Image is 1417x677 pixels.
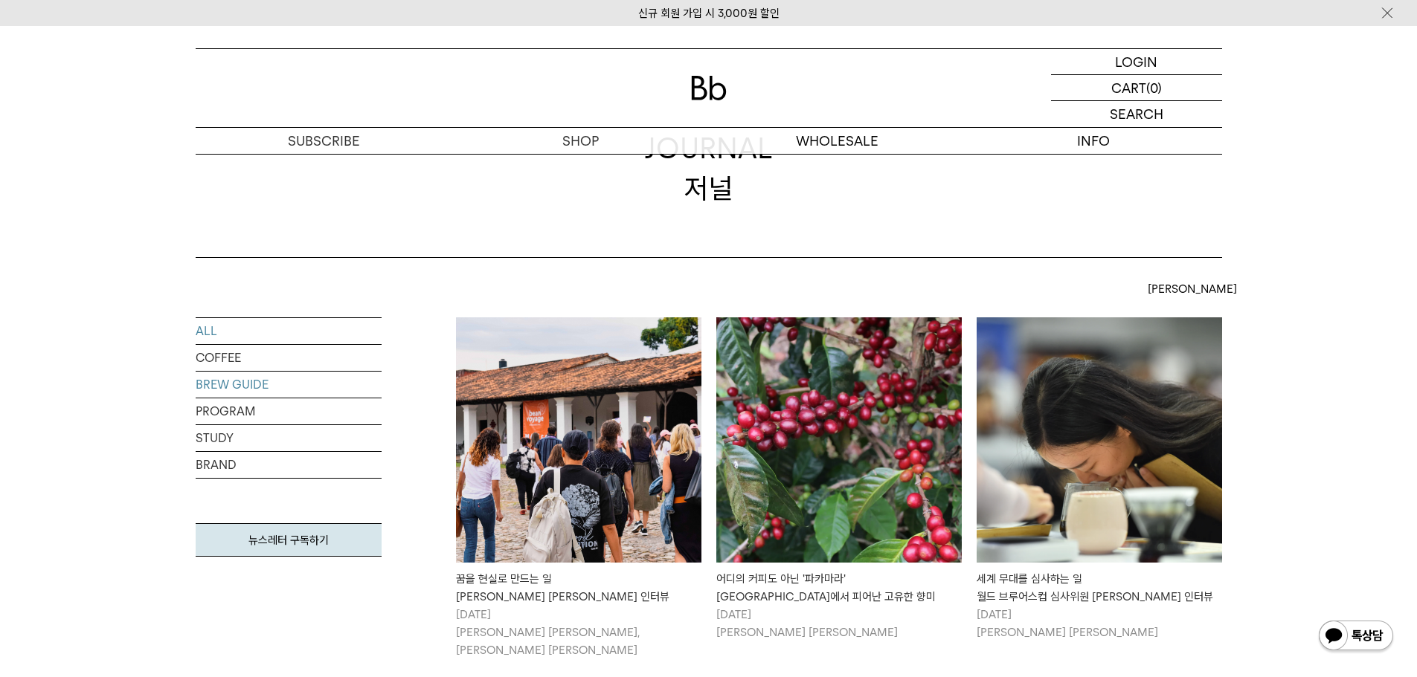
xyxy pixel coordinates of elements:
[638,7,780,20] a: 신규 회원 가입 시 3,000원 할인
[977,317,1222,641] a: 세계 무대를 심사하는 일월드 브루어스컵 심사위원 크리스티 인터뷰 세계 무대를 심사하는 일월드 브루어스컵 심사위원 [PERSON_NAME] 인터뷰 [DATE][PERSON_NA...
[196,128,452,154] a: SUBSCRIBE
[196,425,382,451] a: STUDY
[196,398,382,424] a: PROGRAM
[1115,49,1157,74] p: LOGIN
[456,317,701,659] a: 꿈을 현실로 만드는 일빈보야지 탁승희 대표 인터뷰 꿈을 현실로 만드는 일[PERSON_NAME] [PERSON_NAME] 인터뷰 [DATE][PERSON_NAME] [PERS...
[452,128,709,154] a: SHOP
[456,606,701,659] p: [DATE] [PERSON_NAME] [PERSON_NAME], [PERSON_NAME] [PERSON_NAME]
[1148,280,1237,298] span: [PERSON_NAME]
[977,606,1222,641] p: [DATE] [PERSON_NAME] [PERSON_NAME]
[1111,75,1146,100] p: CART
[977,570,1222,606] div: 세계 무대를 심사하는 일 월드 브루어스컵 심사위원 [PERSON_NAME] 인터뷰
[1146,75,1162,100] p: (0)
[196,345,382,371] a: COFFEE
[1051,49,1222,75] a: LOGIN
[709,128,965,154] p: WHOLESALE
[691,76,727,100] img: 로고
[716,317,962,641] a: 어디의 커피도 아닌 '파카마라'엘살바도르에서 피어난 고유한 향미 어디의 커피도 아닌 '파카마라'[GEOGRAPHIC_DATA]에서 피어난 고유한 향미 [DATE][PERSON...
[196,523,382,557] a: 뉴스레터 구독하기
[196,452,382,478] a: BRAND
[1051,75,1222,101] a: CART (0)
[1317,619,1395,655] img: 카카오톡 채널 1:1 채팅 버튼
[196,318,382,344] a: ALL
[196,372,382,398] a: BREW GUIDE
[965,128,1222,154] p: INFO
[456,570,701,606] div: 꿈을 현실로 만드는 일 [PERSON_NAME] [PERSON_NAME] 인터뷰
[716,570,962,606] div: 어디의 커피도 아닌 '파카마라' [GEOGRAPHIC_DATA]에서 피어난 고유한 향미
[716,606,962,641] p: [DATE] [PERSON_NAME] [PERSON_NAME]
[977,317,1222,563] img: 세계 무대를 심사하는 일월드 브루어스컵 심사위원 크리스티 인터뷰
[456,317,701,563] img: 꿈을 현실로 만드는 일빈보야지 탁승희 대표 인터뷰
[716,317,962,563] img: 어디의 커피도 아닌 '파카마라'엘살바도르에서 피어난 고유한 향미
[1110,101,1163,127] p: SEARCH
[645,129,773,207] div: JOURNAL 저널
